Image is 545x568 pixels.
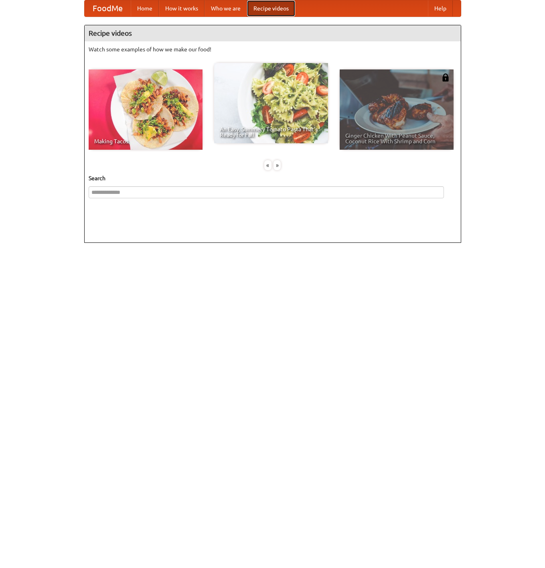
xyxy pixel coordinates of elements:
a: Who we are [205,0,247,16]
p: Watch some examples of how we make our food! [89,45,457,53]
div: « [264,160,271,170]
div: » [274,160,281,170]
a: An Easy, Summery Tomato Pasta That's Ready for Fall [214,63,328,143]
a: How it works [159,0,205,16]
a: Help [428,0,453,16]
img: 483408.png [442,73,450,81]
span: Making Tacos [94,138,197,144]
a: Making Tacos [89,69,203,150]
a: Home [131,0,159,16]
h4: Recipe videos [85,25,461,41]
h5: Search [89,174,457,182]
span: An Easy, Summery Tomato Pasta That's Ready for Fall [220,126,322,138]
a: Recipe videos [247,0,295,16]
a: FoodMe [85,0,131,16]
